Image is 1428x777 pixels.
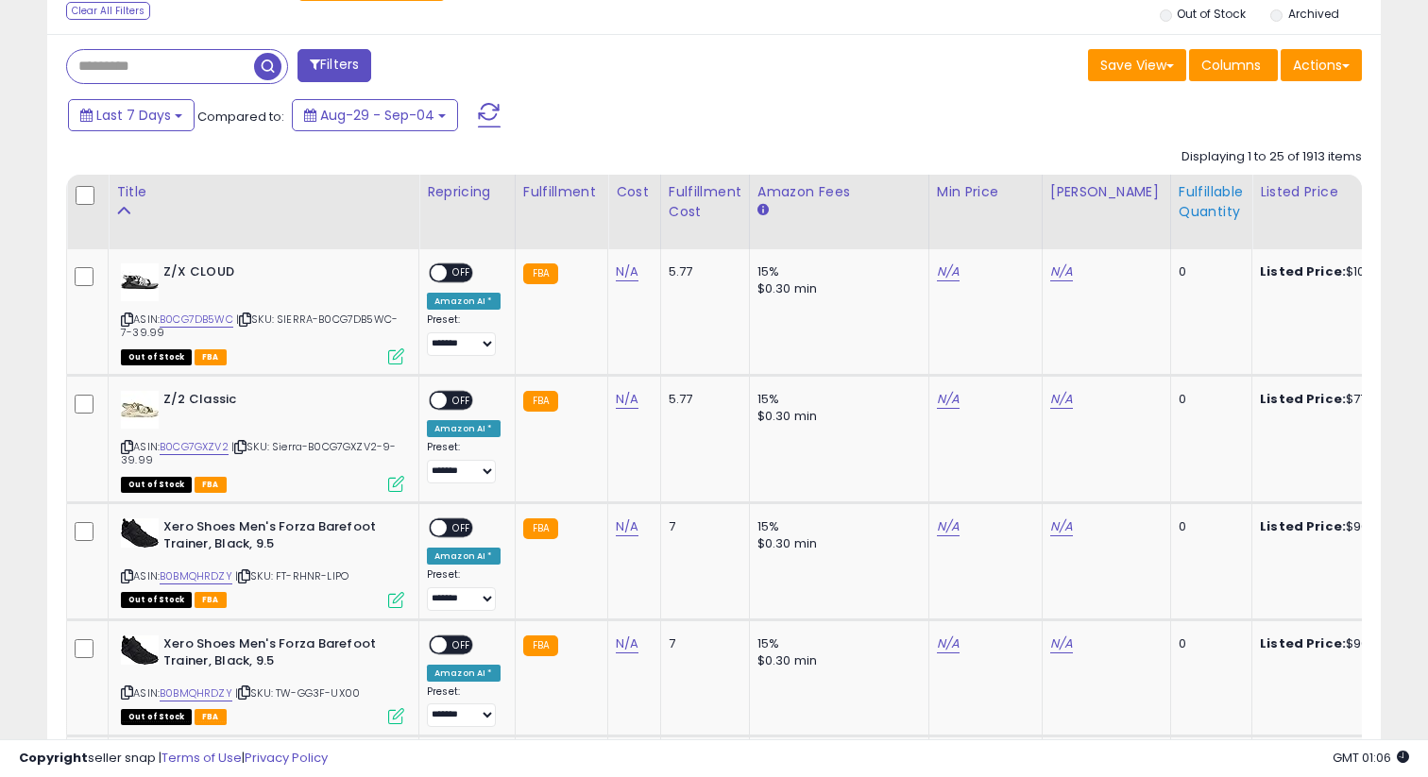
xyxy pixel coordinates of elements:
[160,439,229,455] a: B0CG7GXZV2
[163,518,393,558] b: Xero Shoes Men's Forza Barefoot Trainer, Black, 9.5
[320,106,434,125] span: Aug-29 - Sep-04
[427,293,501,310] div: Amazon AI *
[235,685,360,701] span: | SKU: TW-GG3F-UX00
[616,634,638,653] a: N/A
[1050,517,1073,536] a: N/A
[447,636,477,652] span: OFF
[121,518,159,548] img: 31qFcxN5JiL._SL40_.jpg
[121,592,192,608] span: All listings that are currently out of stock and unavailable for purchase on Amazon
[1181,148,1362,166] div: Displaying 1 to 25 of 1913 items
[1260,517,1346,535] b: Listed Price:
[757,652,914,669] div: $0.30 min
[197,108,284,126] span: Compared to:
[937,390,960,409] a: N/A
[161,749,242,767] a: Terms of Use
[937,262,960,281] a: N/A
[19,749,88,767] strong: Copyright
[1179,518,1237,535] div: 0
[616,390,638,409] a: N/A
[1260,263,1417,280] div: $100.00
[121,391,159,429] img: 31FQpTYYPQL._SL40_.jpg
[163,635,393,675] b: Xero Shoes Men's Forza Barefoot Trainer, Black, 9.5
[1260,518,1417,535] div: $90.00
[1260,635,1417,652] div: $90.00
[523,518,558,539] small: FBA
[195,592,227,608] span: FBA
[669,518,735,535] div: 7
[160,685,232,701] a: B0BMQHRDZY
[757,635,914,652] div: 15%
[1260,390,1346,408] b: Listed Price:
[195,349,227,365] span: FBA
[121,635,404,723] div: ASIN:
[427,182,507,202] div: Repricing
[160,312,233,328] a: B0CG7DB5WC
[427,685,501,728] div: Preset:
[1050,262,1073,281] a: N/A
[195,477,227,493] span: FBA
[96,106,171,125] span: Last 7 Days
[757,280,914,297] div: $0.30 min
[121,349,192,365] span: All listings that are currently out of stock and unavailable for purchase on Amazon
[616,262,638,281] a: N/A
[1050,634,1073,653] a: N/A
[66,2,150,20] div: Clear All Filters
[121,439,397,467] span: | SKU: Sierra-B0CG7GXZV2-9-39.99
[1260,634,1346,652] b: Listed Price:
[1050,182,1163,202] div: [PERSON_NAME]
[427,420,501,437] div: Amazon AI *
[121,635,159,665] img: 31qFcxN5JiL._SL40_.jpg
[757,518,914,535] div: 15%
[757,391,914,408] div: 15%
[757,535,914,552] div: $0.30 min
[616,182,653,202] div: Cost
[116,182,411,202] div: Title
[163,263,393,286] b: Z/X CLOUD
[427,313,501,356] div: Preset:
[937,634,960,653] a: N/A
[121,391,404,490] div: ASIN:
[937,182,1034,202] div: Min Price
[1281,49,1362,81] button: Actions
[1189,49,1278,81] button: Columns
[1179,635,1237,652] div: 0
[669,635,735,652] div: 7
[1288,6,1339,22] label: Archived
[1050,390,1073,409] a: N/A
[757,408,914,425] div: $0.30 min
[121,263,159,301] img: 41sIiGaj9QL._SL40_.jpg
[19,750,328,768] div: seller snap | |
[1201,56,1261,75] span: Columns
[937,517,960,536] a: N/A
[427,441,501,483] div: Preset:
[235,568,348,583] span: | SKU: FT-RHNR-LIPO
[757,202,769,219] small: Amazon Fees.
[1179,391,1237,408] div: 0
[427,665,501,682] div: Amazon AI *
[1177,6,1246,22] label: Out of Stock
[757,263,914,280] div: 15%
[523,182,600,202] div: Fulfillment
[616,517,638,536] a: N/A
[447,265,477,281] span: OFF
[757,182,921,202] div: Amazon Fees
[68,99,195,131] button: Last 7 Days
[195,709,227,725] span: FBA
[297,49,371,82] button: Filters
[1179,263,1237,280] div: 0
[121,518,404,606] div: ASIN:
[121,312,398,340] span: | SKU: SIERRA-B0CG7DB5WC-7-39.99
[121,709,192,725] span: All listings that are currently out of stock and unavailable for purchase on Amazon
[160,568,232,584] a: B0BMQHRDZY
[121,263,404,363] div: ASIN:
[427,548,501,565] div: Amazon AI *
[163,391,393,414] b: Z/2 Classic
[1260,262,1346,280] b: Listed Price:
[1333,749,1409,767] span: 2025-09-12 01:06 GMT
[121,477,192,493] span: All listings that are currently out of stock and unavailable for purchase on Amazon
[292,99,458,131] button: Aug-29 - Sep-04
[669,391,735,408] div: 5.77
[245,749,328,767] a: Privacy Policy
[669,263,735,280] div: 5.77
[1179,182,1244,222] div: Fulfillable Quantity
